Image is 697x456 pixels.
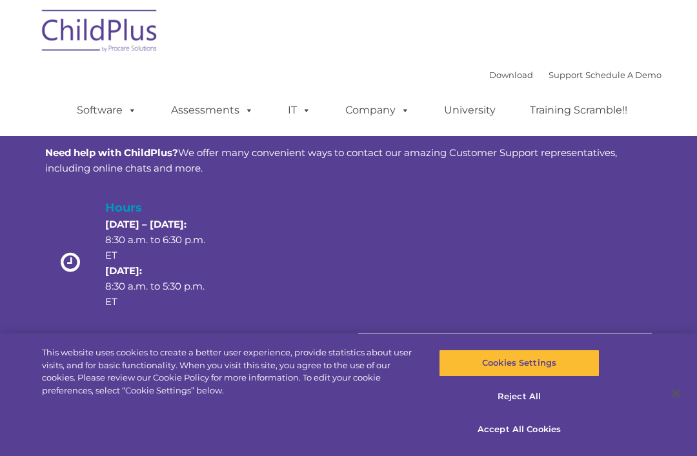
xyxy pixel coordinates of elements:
span: We offer many convenient ways to contact our amazing Customer Support representatives, including ... [45,146,617,174]
a: Support [549,70,583,80]
a: Software [64,97,150,123]
a: Company [332,97,423,123]
button: Reject All [439,383,599,410]
a: IT [275,97,324,123]
h4: Hours [105,199,207,217]
p: 8:30 a.m. to 6:30 p.m. ET 8:30 a.m. to 5:30 p.m. ET [105,217,207,310]
button: Cookies Settings [439,350,599,377]
div: This website uses cookies to create a better user experience, provide statistics about user visit... [42,346,418,397]
strong: Need help with ChildPlus? [45,146,178,159]
a: Download [489,70,533,80]
a: Training Scramble!! [517,97,640,123]
a: University [431,97,509,123]
a: Schedule A Demo [585,70,662,80]
button: Close [662,379,691,408]
a: Assessments [158,97,267,123]
button: Accept All Cookies [439,416,599,443]
strong: [DATE]: [105,264,142,277]
strong: [DATE] – [DATE]: [105,218,187,230]
font: | [489,70,662,80]
img: ChildPlus by Procare Solutions [35,1,165,65]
